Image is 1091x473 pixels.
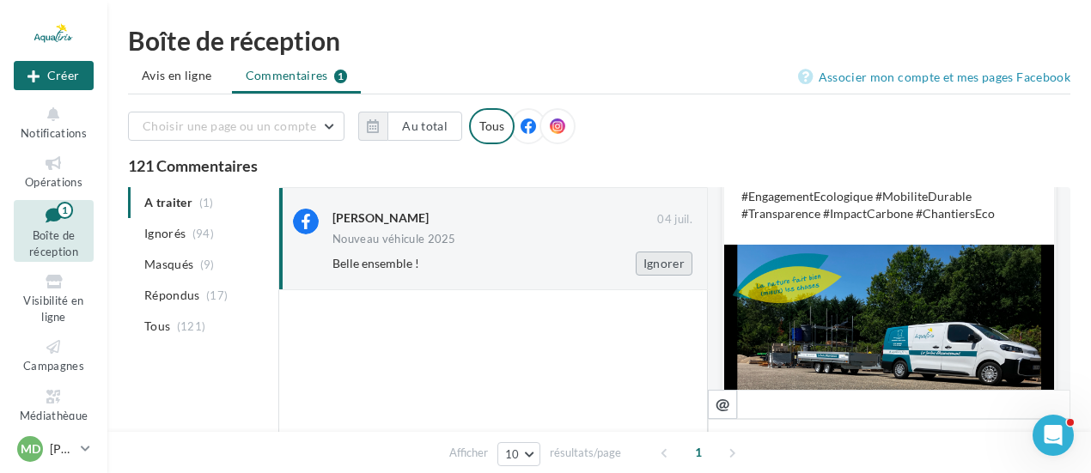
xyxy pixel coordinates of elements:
div: Nouvelle campagne [14,61,94,90]
span: (94) [192,227,214,240]
a: Associer mon compte et mes pages Facebook [798,67,1070,88]
span: Masqués [144,256,193,273]
div: 1 [57,202,73,219]
span: (9) [200,258,215,271]
div: [PERSON_NAME] [332,209,429,227]
span: MD [21,440,40,458]
button: Au total [358,112,462,141]
a: Boîte de réception1 [14,200,94,263]
a: MD [PERSON_NAME] [14,433,94,465]
span: Visibilité en ligne [23,294,83,324]
span: Notifications [21,126,87,140]
span: 04 juil. [657,212,692,227]
span: Afficher [449,445,488,461]
a: Opérations [14,150,94,192]
span: Tous [144,318,170,335]
span: Ignorés [144,225,186,242]
button: Créer [14,61,94,90]
span: (121) [177,319,206,333]
button: @ [708,390,737,419]
button: Au total [387,112,462,141]
span: Opérations [25,175,82,189]
div: Boîte de réception [128,27,1070,53]
div: Nouveau véhicule 2025 [332,233,456,245]
button: Ignorer [636,252,692,276]
i: @ [716,396,730,411]
span: Campagnes [23,359,84,373]
button: 10 [497,442,541,466]
span: Belle ensemble ! [332,256,419,270]
span: 10 [505,447,520,461]
button: Notifications [14,101,94,143]
a: Visibilité en ligne [14,269,94,327]
div: 121 Commentaires [128,158,1070,173]
span: (17) [206,288,228,302]
a: Campagnes [14,334,94,376]
span: Répondus [144,287,200,304]
span: Boîte de réception [29,228,78,258]
span: résultats/page [550,445,621,461]
p: [PERSON_NAME] [50,440,74,458]
span: Médiathèque [20,409,88,422]
span: Avis en ligne [142,67,212,84]
a: Médiathèque [14,384,94,426]
iframe: Intercom live chat [1033,415,1074,456]
div: Tous [469,108,515,144]
span: 1 [685,439,712,466]
button: Choisir une page ou un compte [128,112,344,141]
span: Choisir une page ou un compte [143,118,316,133]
